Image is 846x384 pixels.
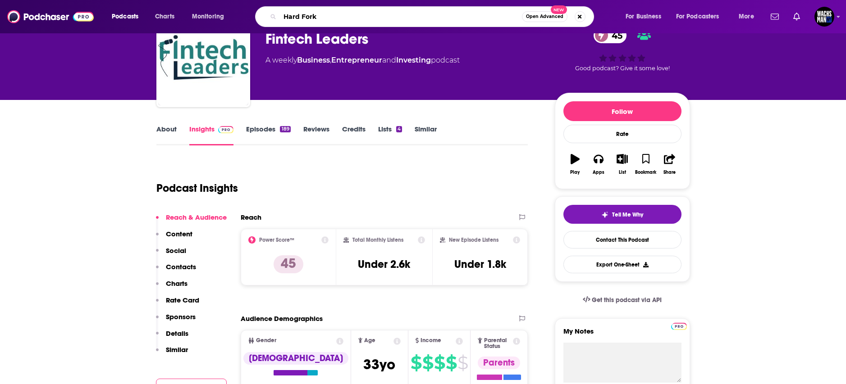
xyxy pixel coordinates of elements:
button: Follow [563,101,681,121]
span: Good podcast? Give it some love! [575,65,670,72]
a: InsightsPodchaser Pro [189,125,234,145]
span: For Podcasters [676,10,719,23]
button: Content [156,230,192,246]
a: Get this podcast via API [576,289,669,311]
span: $ [422,356,433,370]
button: Similar [156,345,188,362]
button: Contacts [156,262,196,279]
button: Rate Card [156,296,199,312]
span: $ [434,356,445,370]
span: For Business [626,10,661,23]
button: Play [563,148,587,181]
span: $ [457,356,468,370]
p: Charts [166,279,187,288]
span: Logged in as WachsmanNY [814,7,834,27]
p: Reach & Audience [166,213,227,221]
p: Social [166,246,186,255]
a: Charts [149,9,180,24]
span: Income [421,338,441,343]
button: Show profile menu [814,7,834,27]
a: Reviews [303,125,329,145]
p: Contacts [166,262,196,271]
img: tell me why sparkle [601,211,608,218]
span: Gender [256,338,276,343]
span: Open Advanced [526,14,563,19]
a: Episodes189 [246,125,290,145]
div: Parents [478,357,520,369]
div: [DEMOGRAPHIC_DATA] [243,352,348,365]
a: Contact This Podcast [563,231,681,248]
div: Apps [593,170,604,175]
button: Export One-Sheet [563,256,681,273]
div: 4 [396,126,402,132]
button: List [610,148,634,181]
h2: Audience Demographics [241,314,323,323]
span: Tell Me Why [612,211,643,218]
a: Lists4 [378,125,402,145]
button: open menu [732,9,765,24]
div: Rate [563,125,681,143]
a: About [156,125,177,145]
span: $ [411,356,421,370]
button: Social [156,246,186,263]
img: Podchaser Pro [218,126,234,133]
div: A weekly podcast [265,55,460,66]
button: Sponsors [156,312,196,329]
h2: Power Score™ [259,237,294,243]
p: 45 [274,255,303,273]
label: My Notes [563,327,681,343]
span: Charts [155,10,174,23]
a: Similar [415,125,437,145]
h2: New Episode Listens [449,237,498,243]
a: 45 [594,27,627,43]
button: Share [658,148,681,181]
button: Apps [587,148,610,181]
h3: Under 1.8k [454,258,506,271]
button: Charts [156,279,187,296]
span: Monitoring [192,10,224,23]
h1: Podcast Insights [156,181,238,195]
span: $ [446,356,457,370]
p: Rate Card [166,296,199,304]
button: open menu [670,9,732,24]
span: , [330,56,331,64]
span: Get this podcast via API [592,296,662,304]
div: Play [570,170,580,175]
button: open menu [619,9,672,24]
img: Podchaser - Follow, Share and Rate Podcasts [7,8,94,25]
span: Parental Status [484,338,512,349]
h3: Under 2.6k [358,258,410,271]
p: Sponsors [166,312,196,321]
button: Bookmark [634,148,658,181]
img: Fintech Leaders [158,15,248,105]
a: Show notifications dropdown [767,9,782,24]
a: Investing [396,56,431,64]
div: List [619,170,626,175]
img: User Profile [814,7,834,27]
span: 33 yo [363,356,395,373]
a: Entrepreneur [331,56,382,64]
a: Business [297,56,330,64]
p: Details [166,329,188,338]
span: and [382,56,396,64]
button: Details [156,329,188,346]
span: Age [364,338,375,343]
a: Pro website [671,321,687,330]
h2: Reach [241,213,261,221]
span: 45 [603,27,627,43]
h2: Total Monthly Listens [352,237,403,243]
div: Share [663,170,676,175]
button: tell me why sparkleTell Me Why [563,205,681,224]
p: Content [166,230,192,238]
button: open menu [105,9,150,24]
div: Search podcasts, credits, & more... [264,6,603,27]
div: 189 [280,126,290,132]
img: Podchaser Pro [671,323,687,330]
button: Open AdvancedNew [522,11,567,22]
input: Search podcasts, credits, & more... [280,9,522,24]
div: Bookmark [635,170,656,175]
span: New [551,5,567,14]
a: Credits [342,125,366,145]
